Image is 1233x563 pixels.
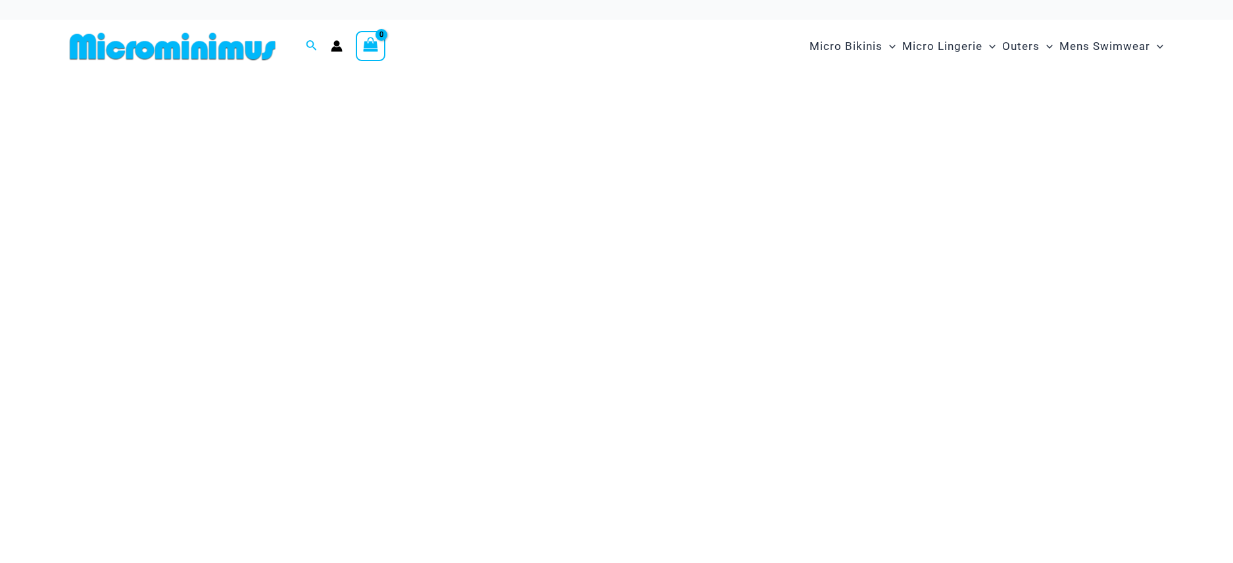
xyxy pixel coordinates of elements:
span: Menu Toggle [882,30,896,63]
a: Account icon link [331,40,343,52]
span: Micro Lingerie [902,30,982,63]
span: Micro Bikinis [810,30,882,63]
a: Micro BikinisMenu ToggleMenu Toggle [806,26,899,66]
span: Outers [1002,30,1040,63]
span: Menu Toggle [982,30,996,63]
a: Micro LingerieMenu ToggleMenu Toggle [899,26,999,66]
a: Search icon link [306,38,318,55]
span: Mens Swimwear [1059,30,1150,63]
nav: Site Navigation [804,24,1169,68]
span: Menu Toggle [1150,30,1163,63]
a: OutersMenu ToggleMenu Toggle [999,26,1056,66]
a: Mens SwimwearMenu ToggleMenu Toggle [1056,26,1167,66]
a: View Shopping Cart, empty [356,31,386,61]
img: MM SHOP LOGO FLAT [64,32,281,61]
span: Menu Toggle [1040,30,1053,63]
